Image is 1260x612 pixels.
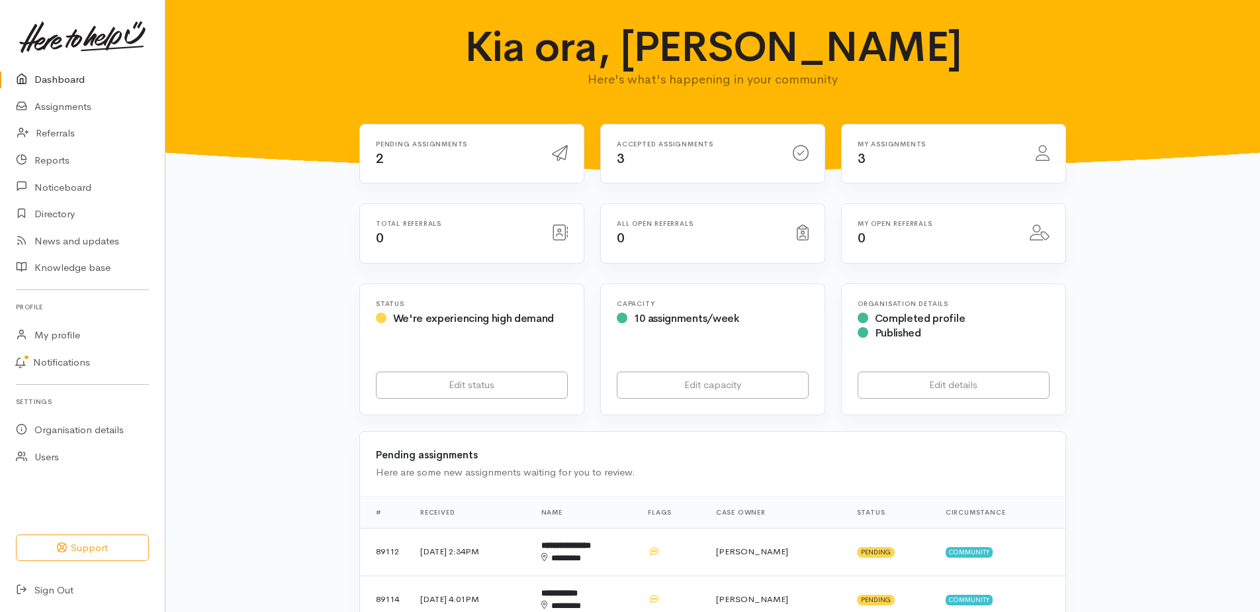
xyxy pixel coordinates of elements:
[376,220,536,227] h6: Total referrals
[846,496,935,528] th: Status
[410,528,531,576] td: [DATE] 2:34PM
[376,150,384,167] span: 2
[617,372,809,399] a: Edit capacity
[857,547,895,558] span: Pending
[705,496,846,528] th: Case Owner
[376,230,384,246] span: 0
[946,595,993,605] span: Community
[393,311,554,325] span: We're experiencing high demand
[875,311,966,325] span: Completed profile
[376,372,568,399] a: Edit status
[617,300,809,307] h6: Capacity
[935,496,1065,528] th: Circumstance
[16,393,149,411] h6: Settings
[16,535,149,562] button: Support
[617,230,625,246] span: 0
[858,220,1014,227] h6: My open referrals
[617,140,777,148] h6: Accepted assignments
[858,150,866,167] span: 3
[376,140,536,148] h6: Pending assignments
[376,465,1050,480] div: Here are some new assignments waiting for you to review.
[16,298,149,316] h6: Profile
[858,140,1020,148] h6: My assignments
[617,220,781,227] h6: All open referrals
[617,150,625,167] span: 3
[858,300,1050,307] h6: Organisation Details
[634,311,739,325] span: 10 assignments/week
[875,326,921,340] span: Published
[705,528,846,576] td: [PERSON_NAME]
[531,496,638,528] th: Name
[410,496,531,528] th: Received
[360,496,410,528] th: #
[858,372,1050,399] a: Edit details
[455,70,971,89] p: Here's what's happening in your community
[637,496,705,528] th: Flags
[946,547,993,558] span: Community
[360,528,410,576] td: 89112
[857,595,895,605] span: Pending
[455,24,971,70] h1: Kia ora, [PERSON_NAME]
[376,300,568,307] h6: Status
[376,448,478,461] b: Pending assignments
[858,230,866,246] span: 0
